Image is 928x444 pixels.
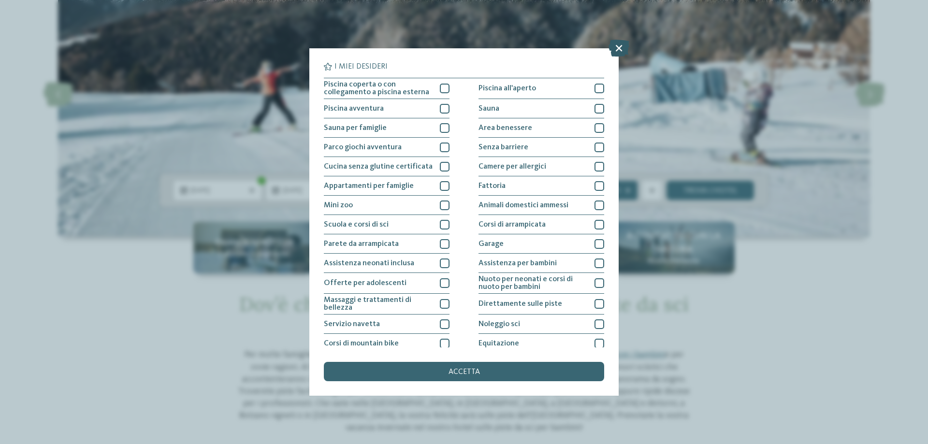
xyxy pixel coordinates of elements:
span: Mini zoo [324,201,353,209]
span: Massaggi e trattamenti di bellezza [324,296,433,312]
span: Fattoria [478,182,506,190]
span: Assistenza per bambini [478,259,557,267]
span: Direttamente sulle piste [478,300,562,308]
span: Offerte per adolescenti [324,279,406,287]
span: Parco giochi avventura [324,143,402,151]
span: Sauna per famiglie [324,124,387,132]
span: Parete da arrampicata [324,240,399,248]
span: Noleggio sci [478,320,520,328]
span: Senza barriere [478,143,528,151]
span: Equitazione [478,340,519,347]
span: Corsi di arrampicata [478,221,546,229]
span: Camere per allergici [478,163,546,171]
span: Appartamenti per famiglie [324,182,414,190]
span: Animali domestici ammessi [478,201,568,209]
span: Piscina coperta o con collegamento a piscina esterna [324,81,433,96]
span: Assistenza neonati inclusa [324,259,414,267]
span: Sauna [478,105,499,113]
span: Servizio navetta [324,320,380,328]
span: Scuola e corsi di sci [324,221,389,229]
span: Cucina senza glutine certificata [324,163,433,171]
span: Piscina all'aperto [478,85,536,92]
span: Corsi di mountain bike [324,340,399,347]
span: Area benessere [478,124,532,132]
span: accetta [449,368,480,376]
span: Garage [478,240,504,248]
span: Nuoto per neonati e corsi di nuoto per bambini [478,275,587,291]
span: Piscina avventura [324,105,384,113]
span: I miei desideri [334,63,388,71]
